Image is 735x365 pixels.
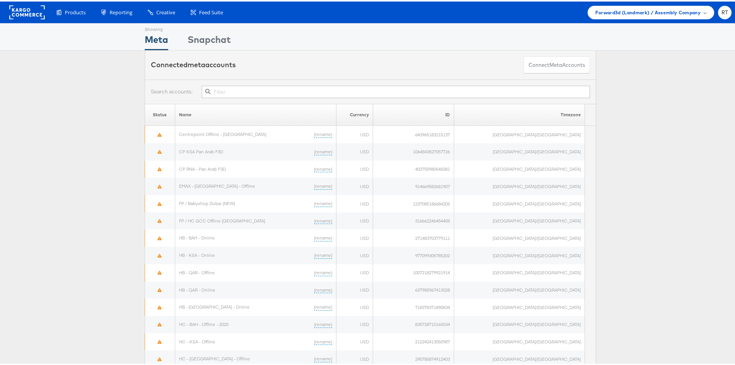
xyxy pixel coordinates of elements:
td: USD [336,194,373,211]
a: EMAX - [GEOGRAPHIC_DATA] - Offline [179,182,255,187]
a: FP / Babyshop Dubai (NEW) [179,199,235,205]
a: (rename) [314,216,332,223]
span: Feed Suite [199,7,223,15]
a: HC - KSA - Offline [179,337,215,343]
td: 212242413050987 [373,332,454,349]
span: Products [65,7,86,15]
a: HB - KSA - Online [179,251,215,256]
td: [GEOGRAPHIC_DATA]/[GEOGRAPHIC_DATA] [454,263,585,280]
a: (rename) [314,354,332,361]
td: [GEOGRAPHIC_DATA]/[GEOGRAPHIC_DATA] [454,297,585,314]
a: (rename) [314,268,332,275]
td: 643965183215137 [373,124,454,142]
td: [GEOGRAPHIC_DATA]/[GEOGRAPHIC_DATA] [454,211,585,228]
td: [GEOGRAPHIC_DATA]/[GEOGRAPHIC_DATA] [454,280,585,297]
a: (rename) [314,147,332,154]
a: Centrepoint Offline - [GEOGRAPHIC_DATA] [179,130,266,136]
td: USD [336,176,373,194]
td: 637985967413028 [373,280,454,297]
td: USD [336,228,373,245]
td: [GEOGRAPHIC_DATA]/[GEOGRAPHIC_DATA] [454,142,585,159]
span: meta [549,60,562,67]
a: (rename) [314,251,332,257]
div: Showing [145,22,168,31]
span: Forward3d (Landmark) / Assembly Company [595,7,701,15]
a: (rename) [314,337,332,344]
td: [GEOGRAPHIC_DATA]/[GEOGRAPHIC_DATA] [454,245,585,263]
td: 1064843827057726 [373,142,454,159]
td: USD [336,159,373,177]
td: 977099305785202 [373,245,454,263]
th: Name [175,102,336,124]
a: (rename) [314,285,332,292]
th: ID [373,102,454,124]
input: Filter [202,84,590,97]
span: RT [721,8,728,14]
span: Reporting [110,7,132,15]
td: USD [336,142,373,159]
td: [GEOGRAPHIC_DATA]/[GEOGRAPHIC_DATA] [454,332,585,349]
th: Timezone [454,102,585,124]
td: 914669582681907 [373,176,454,194]
a: HC - [GEOGRAPHIC_DATA] - Offline [179,354,250,360]
a: HB - QAR - Online [179,285,215,291]
td: [GEOGRAPHIC_DATA]/[GEOGRAPHIC_DATA] [454,159,585,177]
a: (rename) [314,320,332,326]
td: [GEOGRAPHIC_DATA]/[GEOGRAPHIC_DATA] [454,194,585,211]
a: (rename) [314,233,332,240]
td: 271483703779111 [373,228,454,245]
div: Meta [145,31,168,49]
span: meta [188,59,205,68]
td: 402750980545081 [373,159,454,177]
td: 718378371890834 [373,297,454,314]
td: 835728710165034 [373,314,454,332]
td: USD [336,280,373,297]
td: USD [336,297,373,314]
a: FP / HC GCC Offline [GEOGRAPHIC_DATA] [179,216,265,222]
div: Connected accounts [151,58,236,68]
td: [GEOGRAPHIC_DATA]/[GEOGRAPHIC_DATA] [454,228,585,245]
a: HB - [GEOGRAPHIC_DATA] - Online [179,302,250,308]
a: CP KSA Pan Arab F3D [179,147,223,153]
button: ConnectmetaAccounts [524,55,590,72]
a: (rename) [314,199,332,205]
td: USD [336,332,373,349]
th: Currency [336,102,373,124]
a: HB - BAH - Online [179,233,215,239]
td: USD [336,211,373,228]
a: CP RNA - Pan Arab F3D [179,165,226,170]
a: (rename) [314,302,332,309]
td: 316662246454408 [373,211,454,228]
a: HB - QAR - Offline [179,268,215,274]
div: Snapchat [188,31,231,49]
span: Creative [156,7,175,15]
td: 1237085186684205 [373,194,454,211]
td: 1007218279921914 [373,263,454,280]
td: [GEOGRAPHIC_DATA]/[GEOGRAPHIC_DATA] [454,314,585,332]
th: Status [145,102,175,124]
td: [GEOGRAPHIC_DATA]/[GEOGRAPHIC_DATA] [454,124,585,142]
td: USD [336,263,373,280]
td: USD [336,245,373,263]
td: [GEOGRAPHIC_DATA]/[GEOGRAPHIC_DATA] [454,176,585,194]
a: HC - BAH - Offline - 2020 [179,320,228,326]
a: (rename) [314,182,332,188]
td: USD [336,314,373,332]
td: USD [336,124,373,142]
a: (rename) [314,165,332,171]
a: (rename) [314,130,332,136]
